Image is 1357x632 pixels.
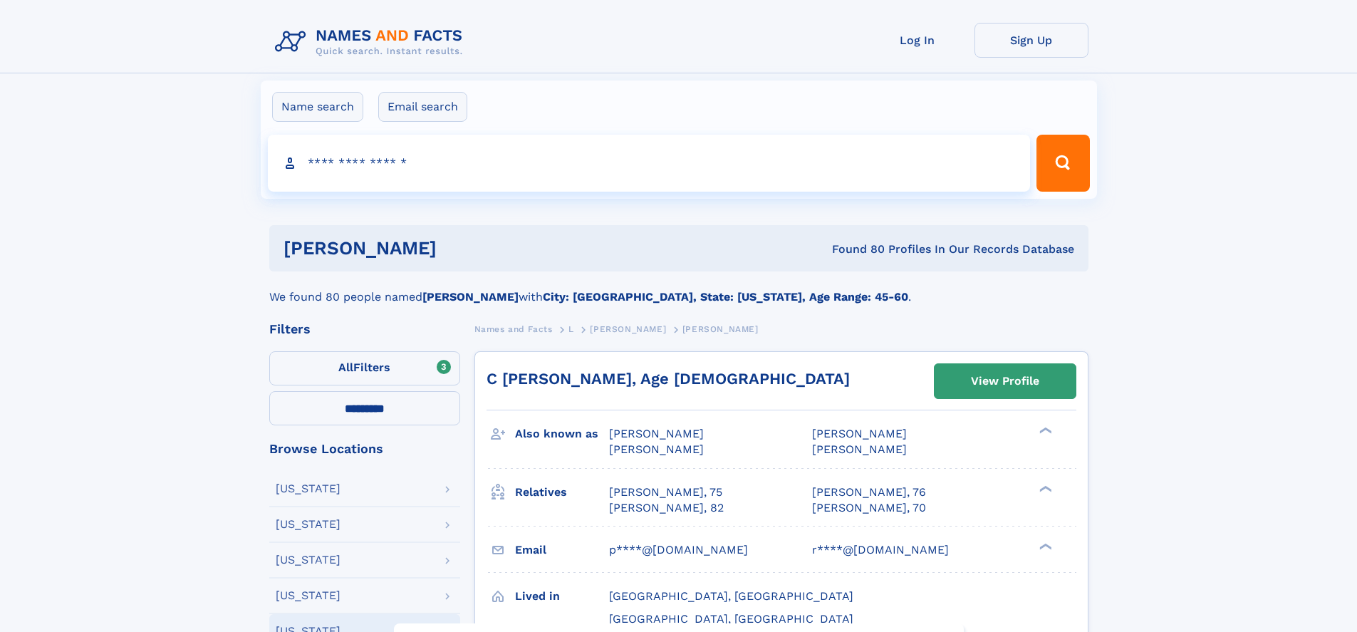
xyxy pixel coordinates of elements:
[515,480,609,504] h3: Relatives
[269,271,1088,306] div: We found 80 people named with .
[543,290,908,304] b: City: [GEOGRAPHIC_DATA], State: [US_STATE], Age Range: 45-60
[338,361,353,374] span: All
[590,324,666,334] span: [PERSON_NAME]
[276,554,340,566] div: [US_STATE]
[974,23,1088,58] a: Sign Up
[515,422,609,446] h3: Also known as
[812,427,907,440] span: [PERSON_NAME]
[609,427,704,440] span: [PERSON_NAME]
[609,500,724,516] a: [PERSON_NAME], 82
[1036,426,1053,435] div: ❯
[269,323,460,336] div: Filters
[682,324,759,334] span: [PERSON_NAME]
[269,351,460,385] label: Filters
[568,320,574,338] a: L
[1036,484,1053,493] div: ❯
[609,612,853,626] span: [GEOGRAPHIC_DATA], [GEOGRAPHIC_DATA]
[276,519,340,530] div: [US_STATE]
[812,442,907,456] span: [PERSON_NAME]
[269,442,460,455] div: Browse Locations
[515,538,609,562] h3: Email
[634,242,1074,257] div: Found 80 Profiles In Our Records Database
[268,135,1031,192] input: search input
[609,485,722,500] a: [PERSON_NAME], 75
[284,239,635,257] h1: [PERSON_NAME]
[971,365,1039,398] div: View Profile
[1036,542,1053,551] div: ❯
[272,92,363,122] label: Name search
[1036,135,1089,192] button: Search Button
[935,364,1076,398] a: View Profile
[515,584,609,608] h3: Lived in
[276,590,340,601] div: [US_STATE]
[812,485,926,500] a: [PERSON_NAME], 76
[861,23,974,58] a: Log In
[609,442,704,456] span: [PERSON_NAME]
[474,320,553,338] a: Names and Facts
[276,483,340,494] div: [US_STATE]
[609,589,853,603] span: [GEOGRAPHIC_DATA], [GEOGRAPHIC_DATA]
[269,23,474,61] img: Logo Names and Facts
[590,320,666,338] a: [PERSON_NAME]
[812,500,926,516] a: [PERSON_NAME], 70
[487,370,850,388] a: C [PERSON_NAME], Age [DEMOGRAPHIC_DATA]
[568,324,574,334] span: L
[378,92,467,122] label: Email search
[422,290,519,304] b: [PERSON_NAME]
